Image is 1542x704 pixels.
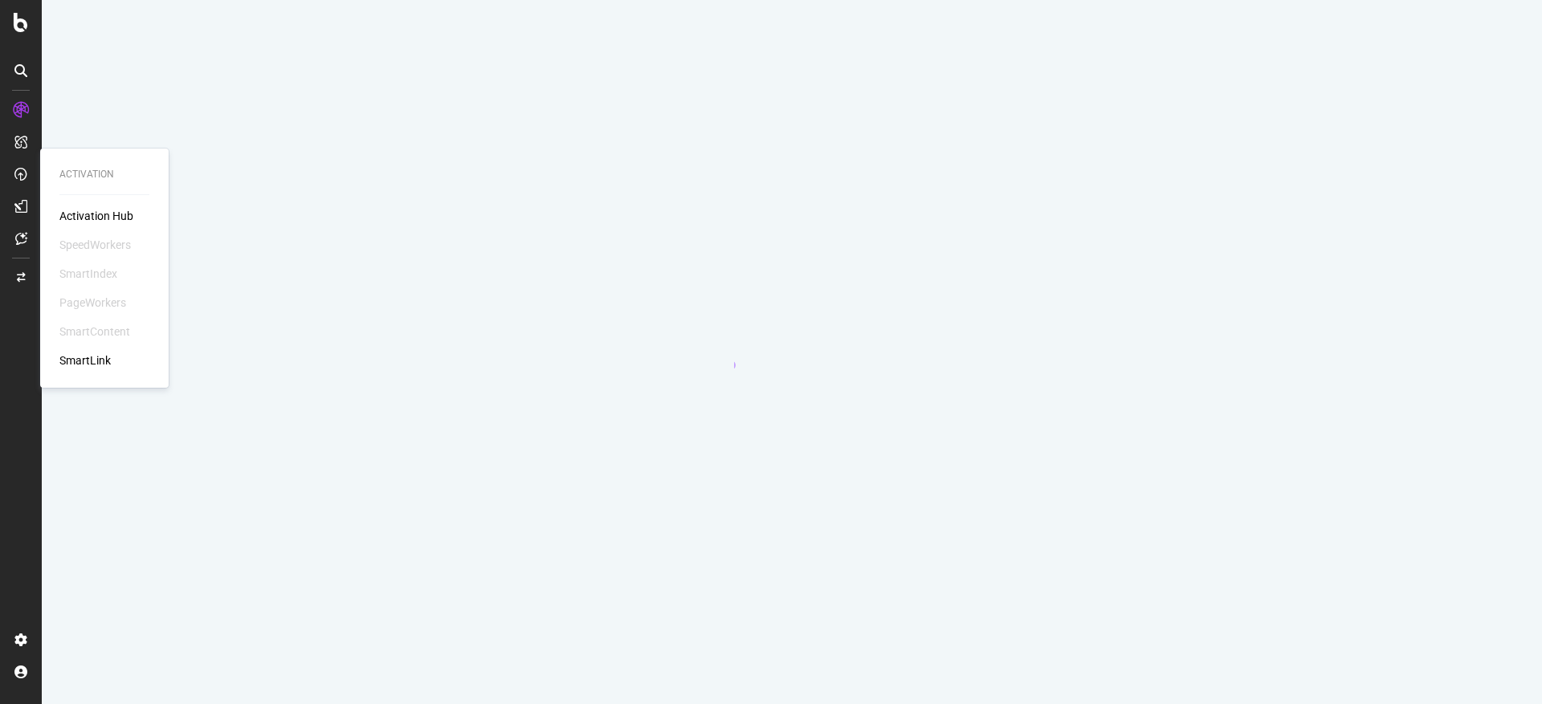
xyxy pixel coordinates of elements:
a: SmartLink [59,352,111,368]
div: Activation [59,168,149,181]
div: animation [734,311,850,368]
div: SpeedWorkers [59,237,131,253]
div: SmartIndex [59,266,117,282]
div: PageWorkers [59,295,126,311]
a: Activation Hub [59,208,133,224]
div: SmartContent [59,324,130,340]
